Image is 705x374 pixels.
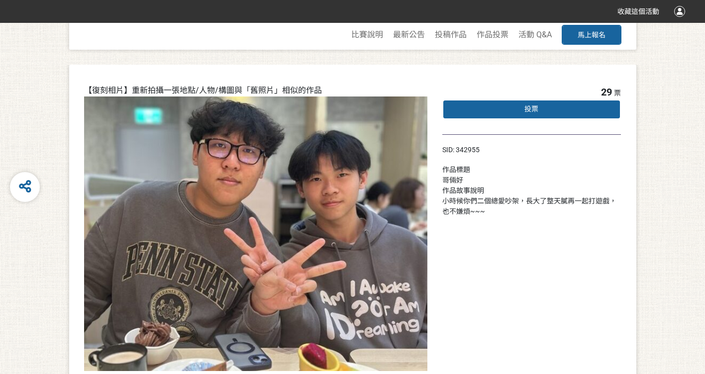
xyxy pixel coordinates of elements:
a: 投稿作品 [435,30,467,39]
button: 馬上報名 [562,25,621,45]
span: SID: 342955 [442,146,480,154]
div: 小時候你們二個總愛吵架，長大了整天膩再一起打遊戲，也不嫌煩~~~ [442,196,621,217]
a: 比賽說明 [351,30,383,39]
span: 【復刻相片】重新拍攝一張地點/人物/構圖與「舊照片」相似的作品 [84,86,322,95]
span: 作品故事說明 [442,187,484,194]
a: 作品投票 [477,30,508,39]
a: 最新公告 [393,30,425,39]
img: Image [84,96,427,371]
span: 29 [601,86,612,98]
span: 作品標題 [442,166,470,174]
span: 投票 [524,105,538,113]
a: 活動 Q&A [518,30,552,39]
span: 馬上報名 [578,31,605,39]
div: 哥倆好 [442,175,621,186]
span: 收藏這個活動 [617,7,659,15]
span: 票 [614,89,621,97]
